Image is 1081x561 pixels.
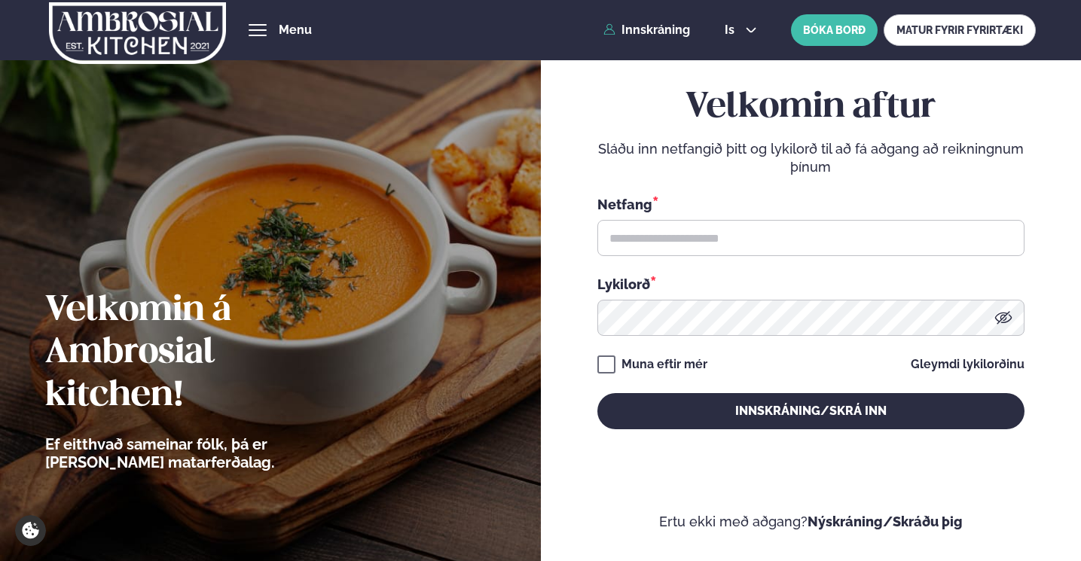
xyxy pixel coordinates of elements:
p: Ertu ekki með aðgang? [585,513,1036,531]
p: Ef eitthvað sameinar fólk, þá er [PERSON_NAME] matarferðalag. [45,435,358,471]
div: Lykilorð [597,274,1025,294]
span: is [725,24,739,36]
h2: Velkomin á Ambrosial kitchen! [45,290,358,416]
a: Innskráning [603,23,690,37]
a: MATUR FYRIR FYRIRTÆKI [884,14,1036,46]
p: Sláðu inn netfangið þitt og lykilorð til að fá aðgang að reikningnum þínum [597,140,1025,176]
a: Nýskráning/Skráðu þig [808,514,963,529]
button: BÓKA BORÐ [791,14,878,46]
button: is [713,24,769,36]
h2: Velkomin aftur [597,87,1025,129]
button: hamburger [249,21,267,39]
button: Innskráning/Skrá inn [597,393,1025,429]
a: Gleymdi lykilorðinu [911,358,1025,370]
a: Cookie settings [15,515,46,546]
img: logo [48,2,227,64]
div: Netfang [597,194,1025,214]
